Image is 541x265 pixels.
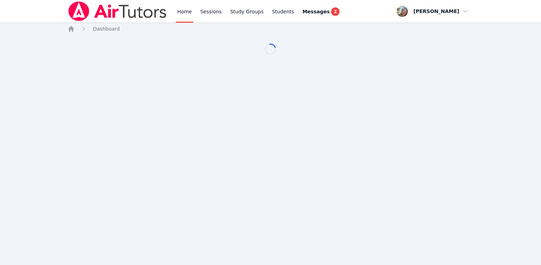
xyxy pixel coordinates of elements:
[68,25,473,32] nav: Breadcrumb
[68,1,167,21] img: Air Tutors
[93,25,120,32] a: Dashboard
[331,7,340,16] span: 2
[93,26,120,32] span: Dashboard
[303,8,330,15] span: Messages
